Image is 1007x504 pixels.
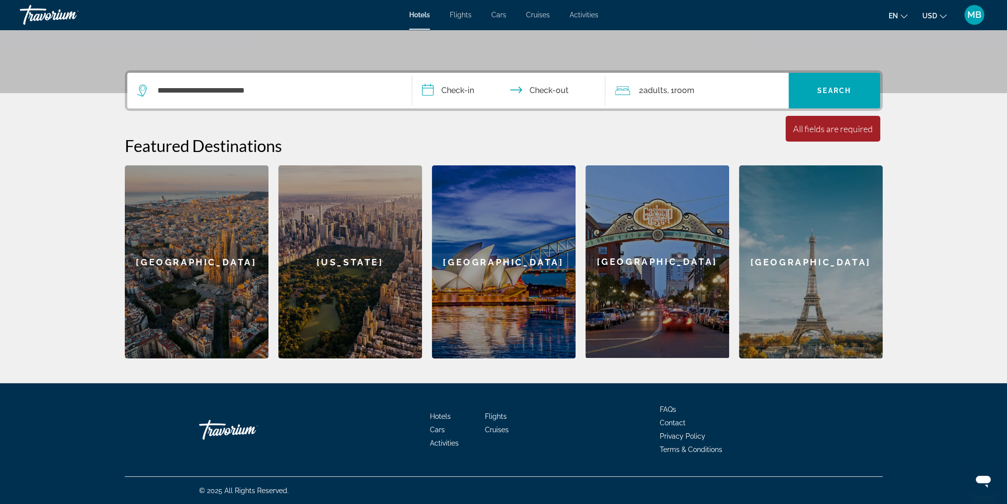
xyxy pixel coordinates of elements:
a: Privacy Policy [660,432,705,440]
a: Travorium [20,2,119,28]
a: [GEOGRAPHIC_DATA] [739,165,883,358]
h2: Featured Destinations [125,136,883,155]
span: 2 [639,84,667,98]
span: en [889,12,898,20]
a: Activities [430,439,459,447]
iframe: Кнопка запуска окна обмена сообщениями [967,464,999,496]
button: Search [789,73,880,108]
a: [GEOGRAPHIC_DATA] [585,165,729,358]
a: Hotels [430,412,451,420]
a: Cars [430,426,445,434]
a: Travorium [199,415,298,445]
div: [GEOGRAPHIC_DATA] [585,165,729,358]
span: © 2025 All Rights Reserved. [199,487,289,495]
span: Room [674,86,694,95]
span: USD [922,12,937,20]
a: Cars [491,11,506,19]
div: Search widget [127,73,880,108]
button: Change currency [922,8,947,23]
span: MB [967,10,981,20]
a: Flights [485,412,507,420]
a: [GEOGRAPHIC_DATA] [432,165,576,358]
div: All fields are required [793,123,873,134]
a: [US_STATE] [278,165,422,358]
a: [GEOGRAPHIC_DATA] [125,165,268,358]
a: Flights [450,11,472,19]
button: Change language [889,8,907,23]
a: Cruises [526,11,550,19]
a: Hotels [409,11,430,19]
span: Search [817,87,851,95]
span: Adults [643,86,667,95]
a: FAQs [660,405,676,413]
button: Travelers: 2 adults, 0 children [605,73,789,108]
a: Terms & Conditions [660,446,722,454]
button: Check in and out dates [412,73,605,108]
a: Contact [660,419,686,427]
a: Activities [570,11,598,19]
span: , 1 [667,84,694,98]
button: User Menu [961,4,987,25]
a: Cruises [485,426,509,434]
